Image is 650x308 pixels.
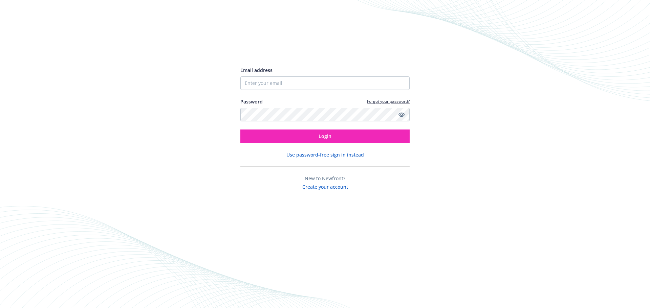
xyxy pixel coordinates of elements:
a: Forgot your password? [367,98,410,104]
button: Login [240,129,410,143]
button: Use password-free sign in instead [286,151,364,158]
span: Login [319,133,331,139]
input: Enter your email [240,76,410,90]
label: Password [240,98,263,105]
img: Newfront logo [240,42,304,54]
input: Enter your password [240,108,410,121]
span: New to Newfront? [305,175,345,182]
a: Show password [397,111,406,119]
button: Create your account [302,182,348,190]
span: Email address [240,67,273,73]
